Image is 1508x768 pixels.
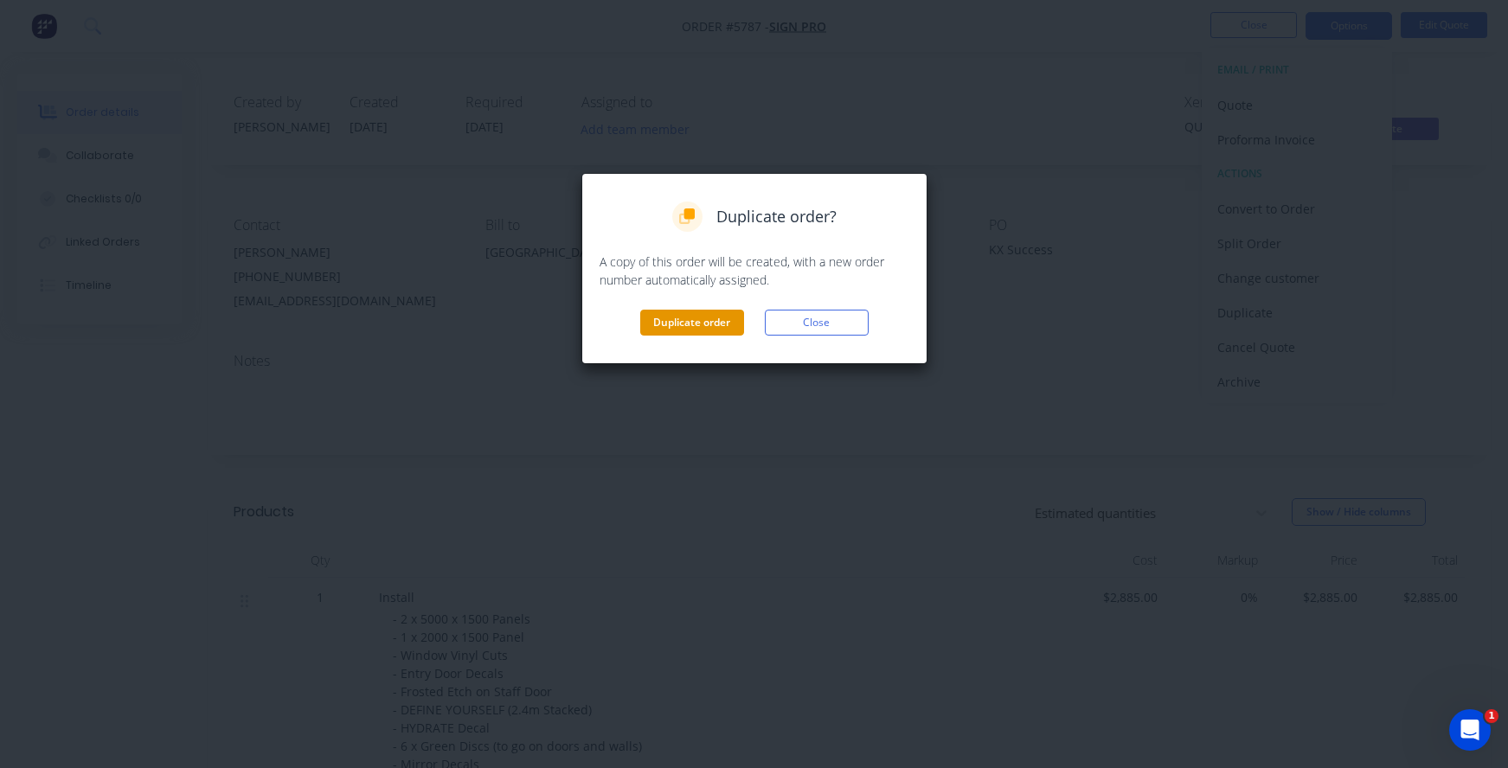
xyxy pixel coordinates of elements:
[1485,709,1498,723] span: 1
[765,310,869,336] button: Close
[1449,709,1491,751] iframe: Intercom live chat
[716,205,837,228] span: Duplicate order?
[640,310,744,336] button: Duplicate order
[600,253,909,289] p: A copy of this order will be created, with a new order number automatically assigned.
